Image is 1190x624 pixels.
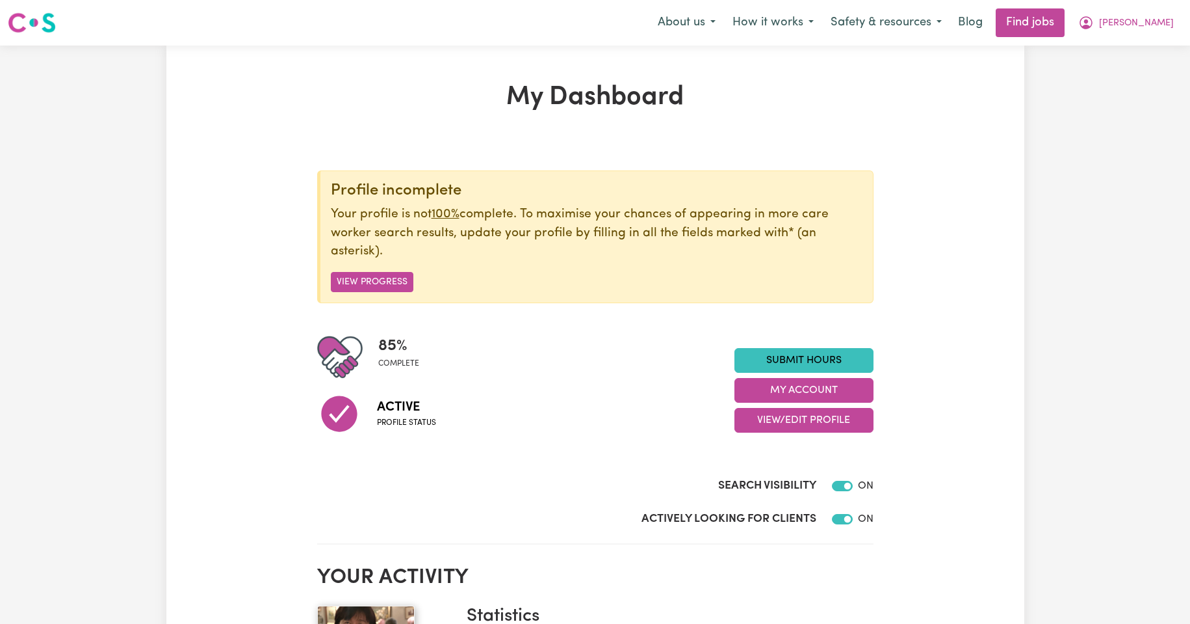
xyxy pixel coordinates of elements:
button: My Account [734,378,873,403]
label: Search Visibility [718,478,816,495]
span: complete [378,358,419,370]
a: Blog [950,8,990,37]
a: Find jobs [996,8,1065,37]
img: Careseekers logo [8,11,56,34]
p: Your profile is not complete. To maximise your chances of appearing in more care worker search re... [331,206,862,262]
span: ON [858,514,873,524]
button: My Account [1070,9,1182,36]
div: Profile incomplete [331,182,862,200]
h1: My Dashboard [317,82,873,113]
span: ON [858,481,873,491]
span: 85 % [378,334,419,358]
button: Safety & resources [822,9,950,36]
button: View Progress [331,272,413,292]
a: Submit Hours [734,348,873,373]
button: View/Edit Profile [734,408,873,433]
u: 100% [432,208,459,221]
span: Profile status [377,417,436,429]
span: Active [377,398,436,417]
label: Actively Looking for Clients [641,511,816,528]
button: About us [649,9,724,36]
div: Profile completeness: 85% [378,334,430,380]
a: Careseekers logo [8,8,56,38]
span: [PERSON_NAME] [1099,16,1174,31]
button: How it works [724,9,822,36]
h2: Your activity [317,565,873,590]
